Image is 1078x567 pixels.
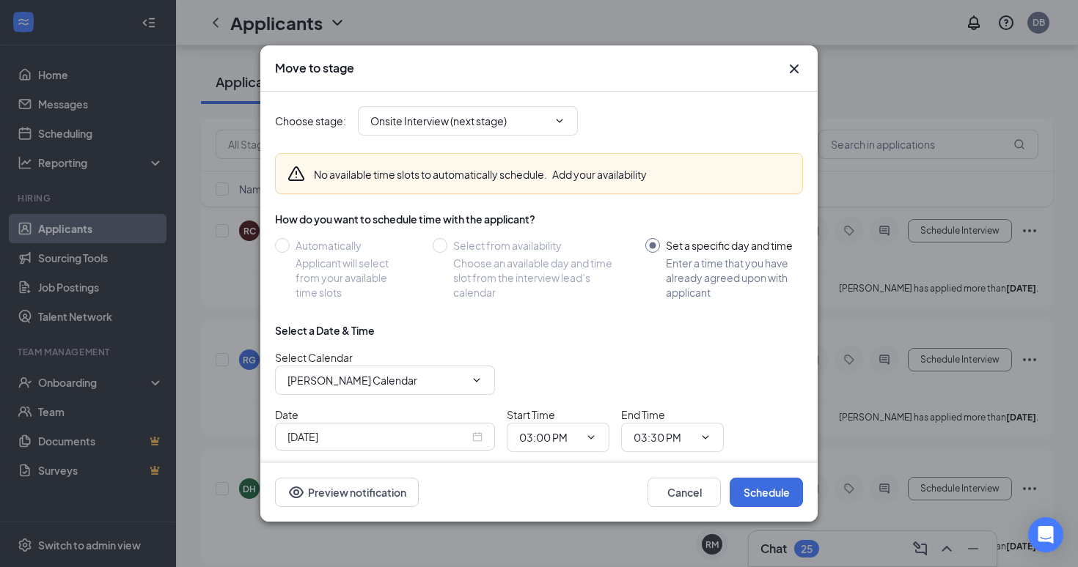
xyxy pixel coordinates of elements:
[275,60,354,76] h3: Move to stage
[648,478,721,507] button: Cancel
[287,483,305,501] svg: Eye
[275,212,803,226] div: How do you want to schedule time with the applicant?
[275,478,419,507] button: Preview notificationEye
[700,431,711,443] svg: ChevronDown
[287,429,469,445] input: Sep 16, 2025
[554,115,565,127] svg: ChevronDown
[275,351,353,364] span: Select Calendar
[785,60,803,78] button: Close
[275,408,298,421] span: Date
[552,167,647,182] button: Add your availability
[275,113,346,129] span: Choose stage :
[507,408,555,421] span: Start Time
[519,429,579,445] input: Start time
[314,167,647,182] div: No available time slots to automatically schedule.
[275,323,375,338] div: Select a Date & Time
[621,408,665,421] span: End Time
[634,429,694,445] input: End time
[1028,517,1063,552] div: Open Intercom Messenger
[471,374,483,386] svg: ChevronDown
[585,431,597,443] svg: ChevronDown
[730,478,803,507] button: Schedule
[287,165,305,182] svg: Warning
[785,60,803,78] svg: Cross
